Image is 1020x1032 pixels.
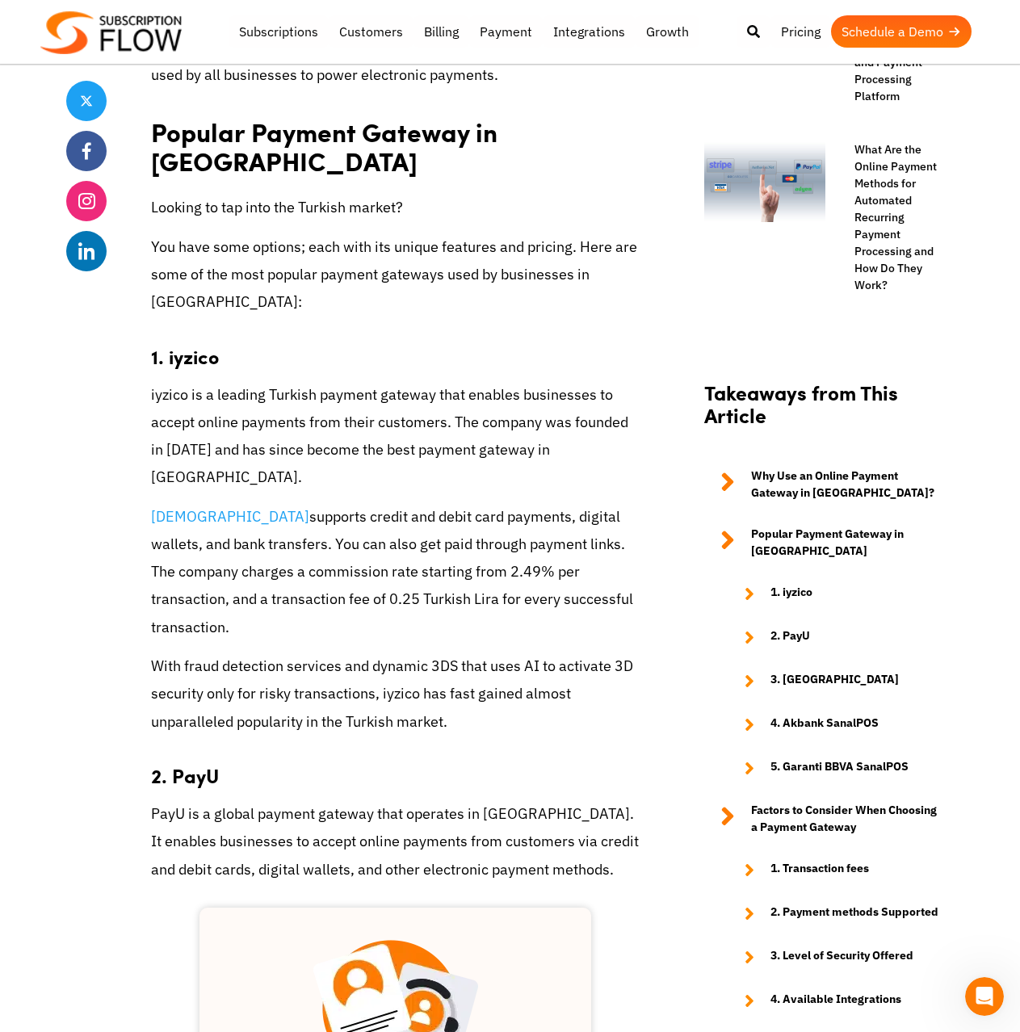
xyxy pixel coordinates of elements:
[770,627,810,647] strong: 2. PayU
[704,802,938,836] a: Factors to Consider When Choosing a Payment Gateway
[751,468,938,501] strong: Why Use an Online Payment Gateway in [GEOGRAPHIC_DATA]?
[770,860,869,879] strong: 1. Transaction fees
[751,802,938,836] strong: Factors to Consider When Choosing a Payment Gateway
[151,233,640,317] p: You have some options; each with its unique features and pricing. Here are some of the most popul...
[151,652,640,736] p: With fraud detection services and dynamic 3DS that uses AI to activate 3D security only for risky...
[151,761,219,789] strong: 2. PayU
[770,947,913,967] strong: 3. Level of Security Offered
[770,758,909,778] strong: 5. Garanti BBVA SanalPOS
[728,860,938,879] a: 1. Transaction fees
[151,113,497,180] strong: Popular Payment Gateway in [GEOGRAPHIC_DATA]
[728,758,938,778] a: 5. Garanti BBVA SanalPOS
[770,584,812,603] strong: 1. iyzico
[40,11,182,54] img: Subscriptionflow
[151,342,219,370] strong: 1. iyzico
[151,194,640,221] p: Looking to tap into the Turkish market?
[770,671,899,690] strong: 3. [GEOGRAPHIC_DATA]
[636,15,699,48] a: Growth
[704,141,825,222] img: What-Are-the-Online-Payment-Methods-for-Automated-Recurring-Payment-Processing
[151,507,309,526] a: [DEMOGRAPHIC_DATA]
[770,15,831,48] a: Pricing
[728,584,938,603] a: 1. iyzico
[704,381,938,444] h2: Takeaways from This Article
[770,904,938,923] strong: 2. Payment methods Supported
[413,15,469,48] a: Billing
[704,468,938,501] a: Why Use an Online Payment Gateway in [GEOGRAPHIC_DATA]?
[151,381,640,492] p: iyzico is a leading Turkish payment gateway that enables businesses to accept online payments fro...
[229,15,329,48] a: Subscriptions
[728,627,938,647] a: 2. PayU
[728,947,938,967] a: 3. Level of Security Offered
[831,15,972,48] a: Schedule a Demo
[329,15,413,48] a: Customers
[728,991,938,1010] a: 4. Available Integrations
[838,141,938,294] a: What Are the Online Payment Methods for Automated Recurring Payment Processing and How Do They Work?
[965,977,1004,1016] iframe: Intercom live chat
[770,715,879,734] strong: 4. Akbank SanalPOS
[728,904,938,923] a: 2. Payment methods Supported
[543,15,636,48] a: Integrations
[151,800,640,883] p: PayU is a global payment gateway that operates in [GEOGRAPHIC_DATA]. It enables businesses to acc...
[469,15,543,48] a: Payment
[151,503,640,641] p: supports credit and debit card payments, digital wallets, and bank transfers. You can also get pa...
[770,991,901,1010] strong: 4. Available Integrations
[728,671,938,690] a: 3. [GEOGRAPHIC_DATA]
[704,526,938,560] a: Popular Payment Gateway in [GEOGRAPHIC_DATA]
[728,715,938,734] a: 4. Akbank SanalPOS
[751,526,938,560] strong: Popular Payment Gateway in [GEOGRAPHIC_DATA]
